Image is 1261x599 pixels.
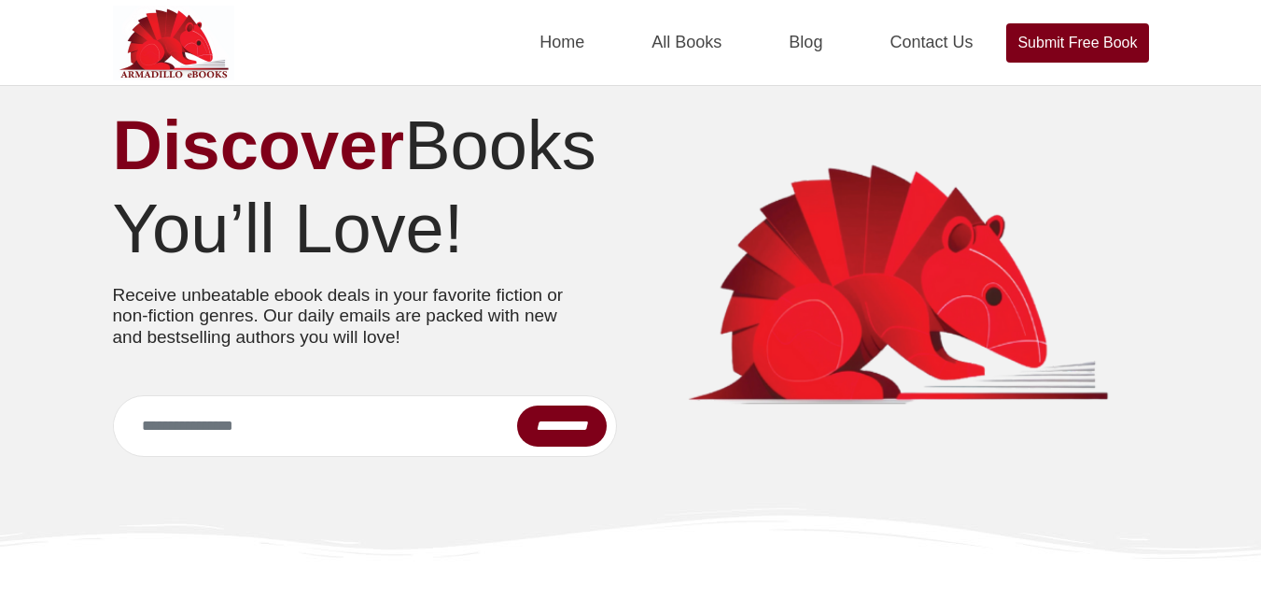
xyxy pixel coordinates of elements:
img: Armadilloebooks [113,6,234,80]
img: armadilloebooks [645,163,1149,413]
a: Submit Free Book [1006,23,1148,63]
p: Receive unbeatable ebook deals in your favorite fiction or non-fiction genres. Our daily emails a... [113,285,589,349]
h1: Books You’ll Love! [113,105,617,271]
strong: Discover [113,107,405,184]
